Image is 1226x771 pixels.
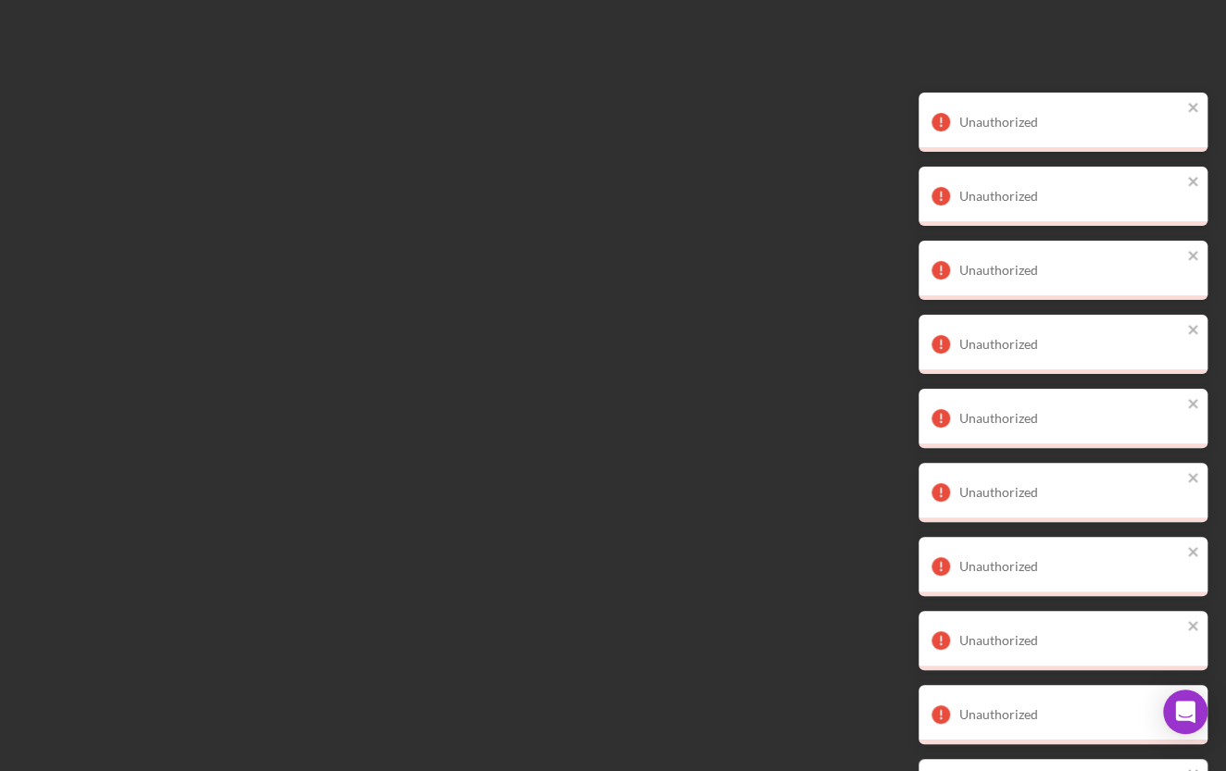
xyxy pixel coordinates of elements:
[959,189,1182,204] div: Unauthorized
[1187,100,1200,118] button: close
[1187,470,1200,488] button: close
[1187,322,1200,340] button: close
[959,411,1182,426] div: Unauthorized
[959,707,1182,722] div: Unauthorized
[1187,248,1200,266] button: close
[1187,396,1200,414] button: close
[959,485,1182,500] div: Unauthorized
[959,115,1182,130] div: Unauthorized
[959,337,1182,352] div: Unauthorized
[1187,544,1200,562] button: close
[1163,690,1207,734] div: Open Intercom Messenger
[1187,618,1200,636] button: close
[959,559,1182,574] div: Unauthorized
[959,263,1182,278] div: Unauthorized
[1187,174,1200,192] button: close
[959,633,1182,648] div: Unauthorized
